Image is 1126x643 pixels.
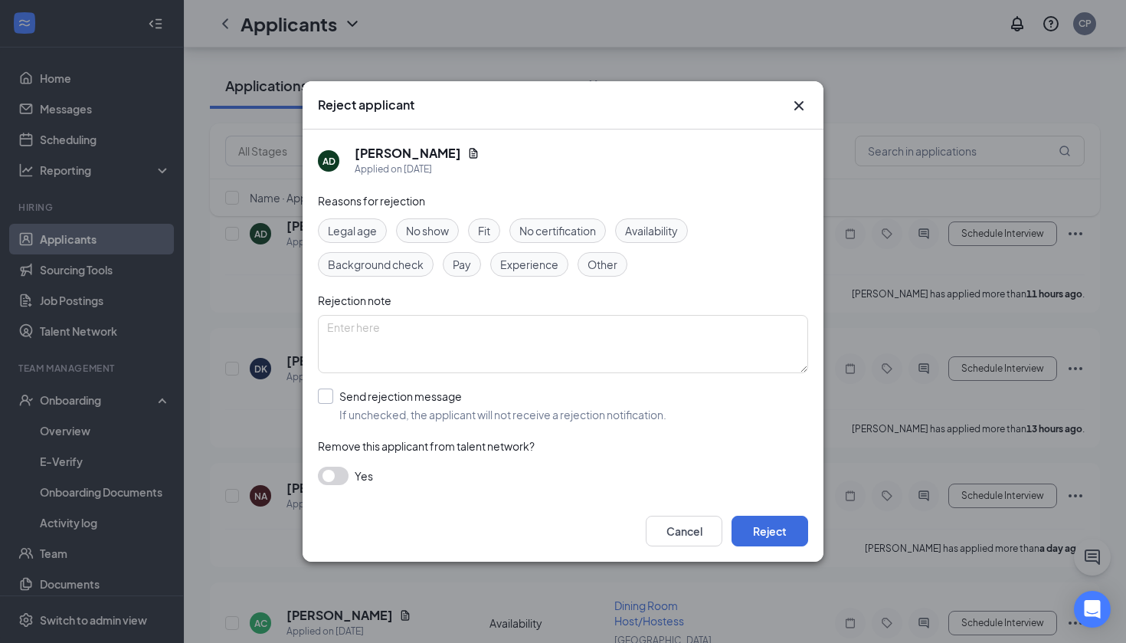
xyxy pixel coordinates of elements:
[790,97,808,115] svg: Cross
[625,222,678,239] span: Availability
[322,155,336,168] div: AD
[355,145,461,162] h5: [PERSON_NAME]
[318,194,425,208] span: Reasons for rejection
[328,222,377,239] span: Legal age
[790,97,808,115] button: Close
[478,222,490,239] span: Fit
[467,147,480,159] svg: Document
[406,222,449,239] span: No show
[1074,591,1111,628] div: Open Intercom Messenger
[318,97,414,113] h3: Reject applicant
[355,162,480,177] div: Applied on [DATE]
[646,516,722,546] button: Cancel
[732,516,808,546] button: Reject
[588,256,617,273] span: Other
[318,294,391,307] span: Rejection note
[318,439,535,453] span: Remove this applicant from talent network?
[500,256,558,273] span: Experience
[519,222,596,239] span: No certification
[328,256,424,273] span: Background check
[355,467,373,485] span: Yes
[453,256,471,273] span: Pay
